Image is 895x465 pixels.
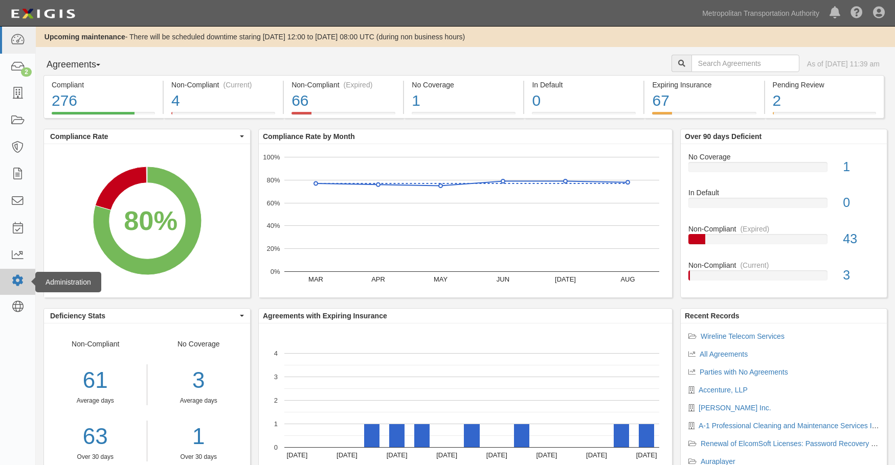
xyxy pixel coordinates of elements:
img: logo-5460c22ac91f19d4615b14bd174203de0afe785f0fc80cf4dbbc73dc1793850b.png [8,5,78,23]
div: In Default [681,188,887,198]
b: Over 90 days Deficient [685,132,762,141]
text: 4 [274,350,278,357]
a: Metropolitan Transportation Authority [697,3,824,24]
a: Pending Review2 [765,112,884,120]
text: [DATE] [337,451,357,459]
b: Agreements with Expiring Insurance [263,312,387,320]
a: In Default0 [524,112,643,120]
div: Non-Compliant [681,224,887,234]
a: Expiring Insurance67 [644,112,764,120]
div: Average days [44,397,147,405]
div: Non-Compliant (Current) [171,80,275,90]
div: Non-Compliant [681,260,887,270]
a: Non-Compliant(Expired)43 [688,224,879,260]
div: Over 30 days [155,453,243,461]
button: Compliance Rate [44,129,250,144]
input: Search Agreements [691,55,799,72]
div: 3 [835,266,887,285]
a: Wireline Telecom Services [701,332,785,340]
text: AUG [620,275,635,283]
div: (Current) [223,80,252,90]
text: MAR [308,275,323,283]
div: No Coverage [681,152,887,162]
button: Agreements [43,55,120,75]
text: [DATE] [555,275,576,283]
div: 4 [171,90,275,112]
div: (Expired) [344,80,373,90]
div: 1 [412,90,516,112]
text: 100% [263,153,280,161]
div: 3 [155,364,243,397]
div: 1 [155,421,243,453]
div: 43 [835,230,887,248]
div: Administration [35,272,101,292]
text: [DATE] [387,451,408,459]
div: As of [DATE] 11:39 am [807,59,880,69]
div: 2 [773,90,876,112]
text: APR [371,275,385,283]
svg: A chart. [259,144,672,297]
a: No Coverage1 [688,152,879,188]
text: 40% [266,222,280,229]
text: [DATE] [436,451,457,459]
text: [DATE] [636,451,657,459]
text: [DATE] [286,451,307,459]
div: 0 [532,90,636,112]
a: No Coverage1 [404,112,523,120]
a: Compliant276 [43,112,163,120]
text: 0 [274,444,278,451]
span: Deficiency Stats [50,311,237,321]
div: Pending Review [773,80,876,90]
a: A-1 Professional Cleaning and Maintenance Services Inc. [699,422,881,430]
a: 63 [44,421,147,453]
a: In Default0 [688,188,879,224]
text: 80% [266,176,280,184]
a: All Agreements [700,350,748,358]
div: 80% [124,201,177,239]
div: 276 [52,90,155,112]
b: Compliance Rate by Month [263,132,355,141]
button: Deficiency Stats [44,309,250,323]
a: Parties with No Agreements [700,368,788,376]
text: [DATE] [536,451,557,459]
svg: A chart. [44,144,250,297]
div: 61 [44,364,147,397]
div: Non-Compliant [44,339,147,461]
text: 1 [274,420,278,428]
div: Expiring Insurance [652,80,756,90]
a: Accenture, LLP [699,386,748,394]
text: 3 [274,373,278,381]
i: Help Center - Complianz [851,7,863,19]
b: Recent Records [685,312,740,320]
span: Compliance Rate [50,131,237,142]
div: - There will be scheduled downtime staring [DATE] 12:00 to [DATE] 08:00 UTC (during non business ... [36,32,895,42]
text: 2 [274,397,278,404]
text: [DATE] [586,451,607,459]
div: 67 [652,90,756,112]
div: (Expired) [740,224,769,234]
a: Non-Compliant(Expired)66 [284,112,403,120]
div: 1 [835,158,887,176]
text: JUN [497,275,509,283]
a: Non-Compliant(Current)4 [164,112,283,120]
div: 66 [292,90,395,112]
div: In Default [532,80,636,90]
div: No Coverage [147,339,251,461]
div: Over 30 days [44,453,147,461]
b: Upcoming maintenance [44,33,125,41]
div: 0 [835,194,887,212]
text: [DATE] [486,451,507,459]
div: (Current) [740,260,769,270]
a: [PERSON_NAME] Inc. [699,404,771,412]
a: Non-Compliant(Current)3 [688,260,879,289]
text: 20% [266,245,280,252]
div: Non-Compliant (Expired) [292,80,395,90]
div: 2 [21,67,32,77]
div: Average days [155,397,243,405]
text: 0% [271,268,280,275]
text: MAY [434,275,448,283]
text: 60% [266,199,280,206]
